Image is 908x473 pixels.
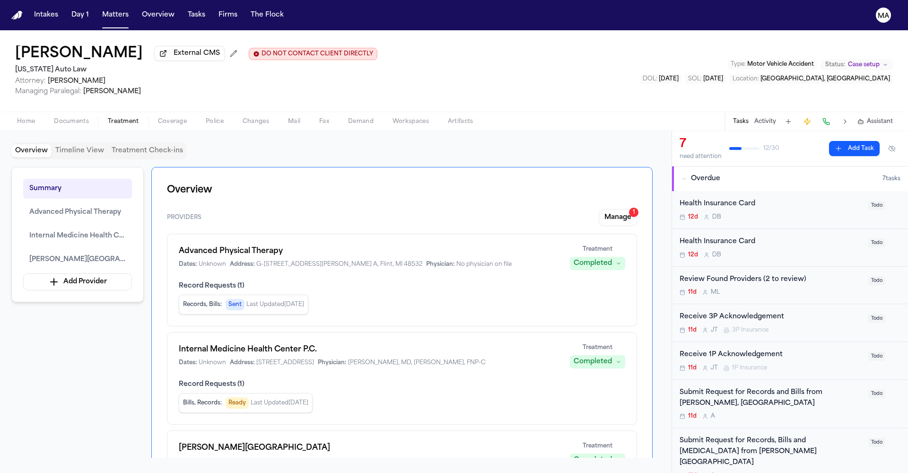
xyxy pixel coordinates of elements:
span: External CMS [174,49,220,58]
img: Finch Logo [11,11,23,20]
span: Todo [868,352,885,361]
button: Overview [138,7,178,24]
button: Activity [754,118,776,125]
span: Treatment [583,245,612,253]
span: 12d [688,213,698,221]
span: Home [17,118,35,125]
div: Review Found Providers (2 to review) [680,274,863,285]
span: Ready [226,397,249,409]
button: Overdue7tasks [672,166,908,191]
span: No physician on file [456,261,512,268]
span: Todo [868,314,885,323]
span: [DATE] [659,76,679,82]
span: Todo [868,389,885,398]
button: Edit Type: Motor Vehicle Accident [728,60,817,69]
div: Open task: Review Found Providers (2 to review) [672,267,908,305]
span: Treatment [583,442,612,450]
button: Tasks [184,7,209,24]
button: Day 1 [68,7,93,24]
span: Address: [230,359,254,367]
text: MA [878,13,890,19]
span: Todo [868,438,885,447]
span: Records, Bills : [183,301,222,308]
div: Open task: Receive 3P Acknowledgement [672,304,908,342]
button: Edit DOL: 2025-09-02 [640,74,681,84]
a: Firms [215,7,241,24]
span: Overdue [691,174,720,184]
button: Add Provider [23,273,132,290]
span: Treatment [108,118,139,125]
div: 7 [680,137,722,152]
h1: Advanced Physical Therapy [179,245,559,257]
span: Unknown [199,457,226,465]
span: Documents [54,118,89,125]
span: Todo [868,201,885,210]
span: Status: [825,61,845,69]
button: The Flock [247,7,288,24]
div: Open task: Submit Request for Records and Bills from Sarina Redmond, MD [672,380,908,429]
span: Physician: [318,359,346,367]
span: Type : [731,61,746,67]
button: Intakes [30,7,62,24]
h1: Internal Medicine Health Center P.C. [179,344,559,355]
div: Submit Request for Records, Bills and [MEDICAL_DATA] from [PERSON_NAME][GEOGRAPHIC_DATA] [680,436,863,468]
div: need attention [680,153,722,160]
button: Add Task [829,141,880,156]
button: Internal Medicine Health Center P.C. [23,226,132,246]
span: [PERSON_NAME], MD, [PERSON_NAME], FNP-C [348,359,486,367]
span: Address: [230,261,254,268]
span: Dates: [179,359,197,367]
button: Completed [570,454,625,467]
span: Dates: [179,261,197,268]
span: Treatment [583,344,612,351]
div: Completed [574,259,612,268]
span: [GEOGRAPHIC_DATA], [GEOGRAPHIC_DATA] [760,76,890,82]
span: Providers [167,214,201,221]
button: Completed [570,355,625,368]
span: G-[STREET_ADDRESS][PERSON_NAME] A, Flint, MI 48532 [256,261,422,268]
span: Police [206,118,224,125]
h2: [US_STATE] Auto Law [15,64,377,76]
span: 12 / 30 [763,145,779,152]
span: Physician: [426,261,454,268]
span: Demand [348,118,374,125]
span: Todo [868,238,885,247]
button: Matters [98,7,132,24]
span: [DATE] [703,76,723,82]
span: Assistant [867,118,893,125]
span: DOL : [643,76,657,82]
button: Timeline View [52,144,108,158]
div: Health Insurance Card [680,236,863,247]
button: Hide completed tasks (⌘⇧H) [883,141,900,156]
span: Record Requests ( 1 ) [179,281,625,291]
span: Physician: [375,457,403,465]
span: [STREET_ADDRESS] [256,359,314,367]
button: Create Immediate Task [801,115,814,128]
span: Motor Vehicle Accident [747,61,814,67]
h1: [PERSON_NAME][GEOGRAPHIC_DATA] [179,442,559,454]
span: Managing Paralegal: [15,88,81,95]
span: J T [711,326,718,334]
span: Mail [288,118,300,125]
span: A [711,412,715,420]
span: M L [711,289,720,296]
div: Open task: Health Insurance Card [672,191,908,229]
span: 11d [688,289,697,296]
button: Overview [11,144,52,158]
span: 11d [688,412,697,420]
button: Change status from Case setup [821,59,893,70]
div: Health Insurance Card [680,199,863,210]
span: Sent [226,299,244,310]
button: Edit Location: Flint, MI [730,74,893,84]
div: Open task: Receive 1P Acknowledgement [672,342,908,380]
span: [PERSON_NAME][GEOGRAPHIC_DATA] [29,254,126,265]
span: Coverage [158,118,187,125]
span: Attorney: [15,78,46,85]
span: Last Updated [DATE] [251,399,308,407]
span: Dates: [179,457,197,465]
